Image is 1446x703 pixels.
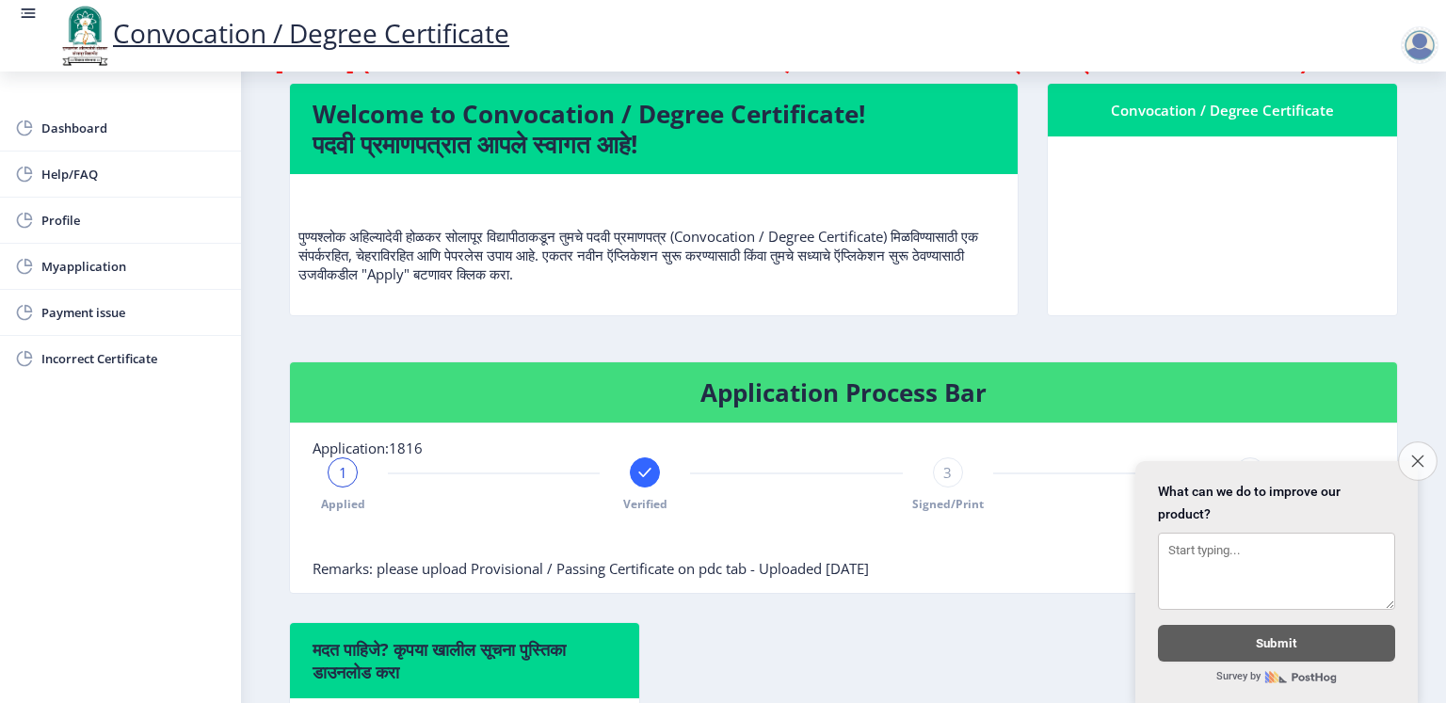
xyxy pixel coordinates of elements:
[339,463,347,482] span: 1
[41,209,226,232] span: Profile
[56,15,509,51] a: Convocation / Degree Certificate
[313,439,423,457] span: Application:1816
[41,347,226,370] span: Incorrect Certificate
[623,496,667,512] span: Verified
[912,496,984,512] span: Signed/Print
[313,99,995,159] h4: Welcome to Convocation / Degree Certificate! पदवी प्रमाणपत्रात आपले स्वागत आहे!
[321,496,365,512] span: Applied
[41,163,226,185] span: Help/FAQ
[298,189,1009,283] p: पुण्यश्लोक अहिल्यादेवी होळकर सोलापूर विद्यापीठाकडून तुमचे पदवी प्रमाणपत्र (Convocation / Degree C...
[41,255,226,278] span: Myapplication
[313,638,617,683] h6: मदत पाहिजे? कृपया खालील सूचना पुस्तिका डाउनलोड करा
[41,117,226,139] span: Dashboard
[275,15,1412,75] h4: Students can apply here for Convocation/Degree Certificate if they Pass Out between 2004 To [DATE...
[313,377,1374,407] h4: Application Process Bar
[313,559,869,578] span: Remarks: please upload Provisional / Passing Certificate on pdc tab - Uploaded [DATE]
[56,4,113,68] img: logo
[41,301,226,324] span: Payment issue
[1070,99,1374,121] div: Convocation / Degree Certificate
[943,463,952,482] span: 3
